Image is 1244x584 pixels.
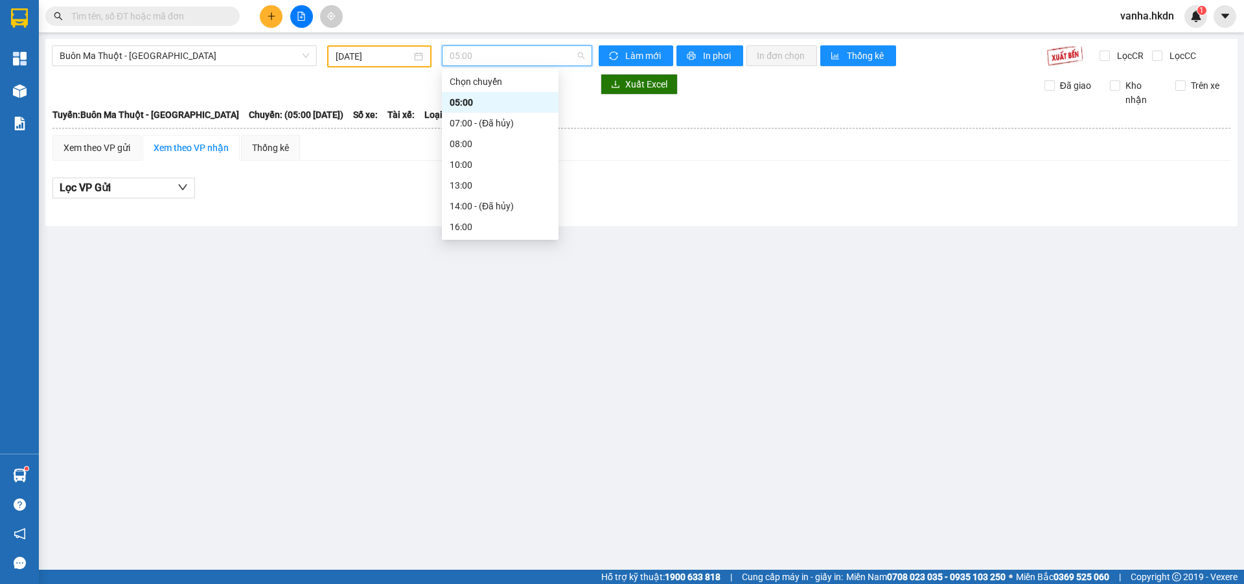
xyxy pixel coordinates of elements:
img: warehouse-icon [13,84,27,98]
strong: 0708 023 035 - 0935 103 250 [887,572,1006,582]
span: notification [14,528,26,540]
span: 1 [1199,6,1204,15]
input: 13/10/2025 [336,49,411,64]
button: file-add [290,5,313,28]
div: 10:00 [450,158,551,172]
span: down [178,182,188,193]
span: Trên xe [1186,78,1225,93]
button: bar-chartThống kê [820,45,896,66]
img: dashboard-icon [13,52,27,65]
span: Chuyến: (05:00 [DATE]) [249,108,343,122]
button: plus [260,5,282,28]
strong: 1900 633 818 [665,572,720,582]
span: aim [327,12,336,21]
span: 05:00 [450,46,584,65]
span: search [54,12,63,21]
b: Tuyến: Buôn Ma Thuột - [GEOGRAPHIC_DATA] [52,110,239,120]
span: bar-chart [831,51,842,62]
input: Tìm tên, số ĐT hoặc mã đơn [71,9,224,23]
sup: 1 [25,467,29,471]
img: icon-new-feature [1190,10,1202,22]
span: caret-down [1219,10,1231,22]
img: solution-icon [13,117,27,130]
div: 16:00 [450,220,551,234]
span: Lọc CC [1164,49,1198,63]
span: Buôn Ma Thuột - Gia Nghĩa [60,46,309,65]
span: Làm mới [625,49,663,63]
span: In phơi [703,49,733,63]
span: Số xe: [353,108,378,122]
span: Miền Nam [846,570,1006,584]
div: Xem theo VP nhận [154,141,229,155]
span: Lọc VP Gửi [60,180,111,196]
span: Miền Bắc [1016,570,1109,584]
img: warehouse-icon [13,469,27,482]
div: 08:00 [450,137,551,151]
button: aim [320,5,343,28]
span: | [1119,570,1121,584]
strong: 0369 525 060 [1054,572,1109,582]
span: Kho nhận [1120,78,1166,107]
button: downloadXuất Excel [601,74,678,95]
span: message [14,557,26,569]
div: Xem theo VP gửi [63,141,130,155]
span: Loại xe: [424,108,457,122]
span: Lọc CR [1112,49,1146,63]
button: Lọc VP Gửi [52,178,195,198]
sup: 1 [1197,6,1206,15]
span: Đã giao [1055,78,1096,93]
span: Hỗ trợ kỹ thuật: [601,570,720,584]
div: 14:00 - (Đã hủy) [450,199,551,213]
button: caret-down [1214,5,1236,28]
div: Thống kê [252,141,289,155]
span: printer [687,51,698,62]
div: Chọn chuyến [442,71,559,92]
span: question-circle [14,498,26,511]
span: sync [609,51,620,62]
button: syncLàm mới [599,45,673,66]
span: copyright [1172,572,1181,581]
img: 9k= [1046,45,1083,66]
span: vanha.hkdn [1110,8,1184,24]
div: 13:00 [450,178,551,193]
span: ⚪️ [1009,574,1013,579]
span: plus [267,12,276,21]
span: file-add [297,12,306,21]
div: 07:00 - (Đã hủy) [450,116,551,130]
span: Tài xế: [387,108,415,122]
span: Thống kê [847,49,886,63]
span: Cung cấp máy in - giấy in: [742,570,843,584]
img: logo-vxr [11,8,28,28]
div: 05:00 [450,95,551,110]
button: In đơn chọn [746,45,817,66]
div: Chọn chuyến [450,75,551,89]
span: | [730,570,732,584]
button: printerIn phơi [676,45,743,66]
